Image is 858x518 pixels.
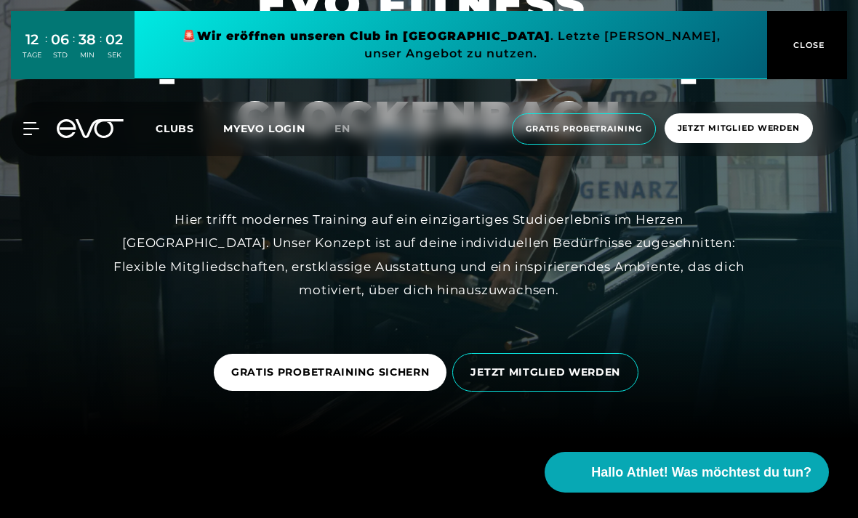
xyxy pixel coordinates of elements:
[100,31,102,69] div: :
[790,39,825,52] span: CLOSE
[660,113,817,145] a: Jetzt Mitglied werden
[79,50,96,60] div: MIN
[23,50,41,60] div: TAGE
[156,121,223,135] a: Clubs
[214,343,453,402] a: GRATIS PROBETRAINING SICHERN
[105,29,123,50] div: 02
[45,31,47,69] div: :
[73,31,75,69] div: :
[105,50,123,60] div: SEK
[508,113,660,145] a: Gratis Probetraining
[231,365,430,380] span: GRATIS PROBETRAINING SICHERN
[51,29,69,50] div: 06
[51,50,69,60] div: STD
[23,29,41,50] div: 12
[156,122,194,135] span: Clubs
[470,365,620,380] span: JETZT MITGLIED WERDEN
[545,452,829,493] button: Hallo Athlet! Was möchtest du tun?
[767,11,847,79] button: CLOSE
[591,463,811,482] span: Hallo Athlet! Was möchtest du tun?
[334,121,368,137] a: en
[223,122,305,135] a: MYEVO LOGIN
[452,342,644,402] a: JETZT MITGLIED WERDEN
[526,123,642,135] span: Gratis Probetraining
[678,122,800,134] span: Jetzt Mitglied werden
[102,208,756,302] div: Hier trifft modernes Training auf ein einzigartiges Studioerlebnis im Herzen [GEOGRAPHIC_DATA]. U...
[334,122,350,135] span: en
[79,29,96,50] div: 38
